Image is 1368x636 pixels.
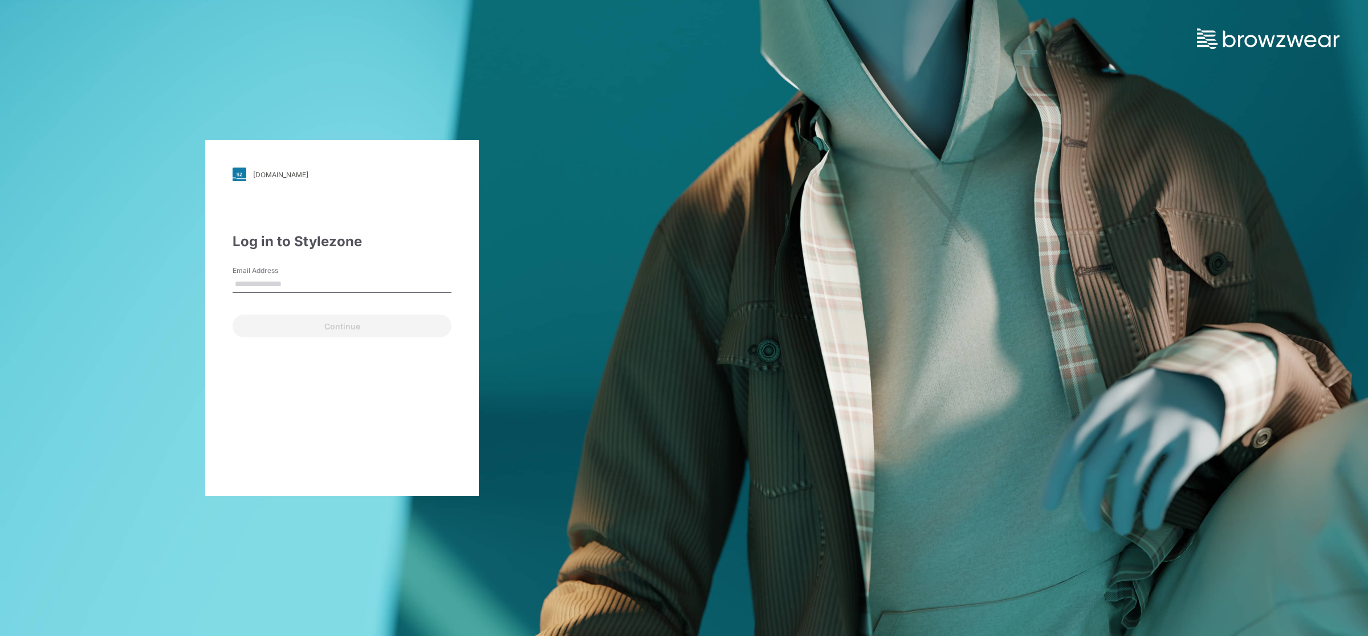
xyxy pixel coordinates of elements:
[233,168,451,181] a: [DOMAIN_NAME]
[1197,28,1339,49] img: browzwear-logo.73288ffb.svg
[253,170,308,179] div: [DOMAIN_NAME]
[233,266,312,276] label: Email Address
[233,231,451,252] div: Log in to Stylezone
[233,168,246,181] img: svg+xml;base64,PHN2ZyB3aWR0aD0iMjgiIGhlaWdodD0iMjgiIHZpZXdCb3g9IjAgMCAyOCAyOCIgZmlsbD0ibm9uZSIgeG...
